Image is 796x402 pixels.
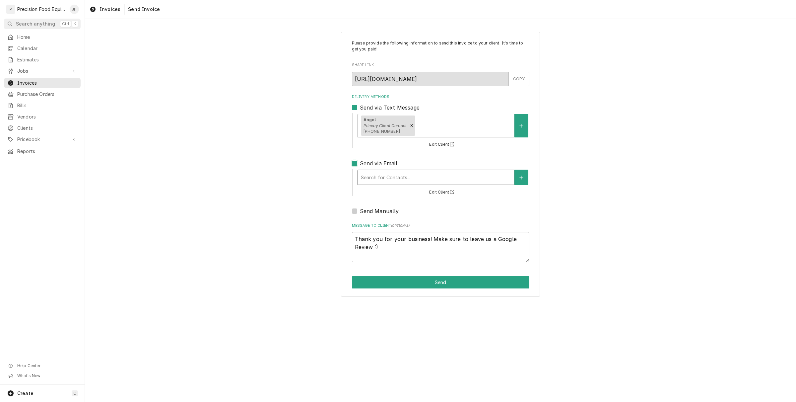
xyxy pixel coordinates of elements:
[17,114,77,120] span: Vendors
[17,68,67,74] span: Jobs
[17,136,67,143] span: Pricebook
[352,223,529,228] label: Message to Client
[341,32,540,297] div: Invoice Send
[514,170,528,185] button: Create New Contact
[70,5,79,14] div: Jason Hertel's Avatar
[352,223,529,262] div: Message to Client
[4,123,81,133] a: Clients
[352,62,529,68] label: Share Link
[17,34,77,40] span: Home
[74,21,76,27] span: K
[17,363,77,368] span: Help Center
[4,134,81,145] a: Go to Pricebook
[4,32,81,42] a: Home
[4,361,81,370] a: Go to Help Center
[352,94,529,215] div: Delivery Methods
[17,373,77,378] span: What's New
[17,45,77,52] span: Calendar
[428,140,457,149] button: Edit Client
[360,159,397,167] label: Send via Email
[4,78,81,88] a: Invoices
[73,391,76,396] span: C
[16,21,55,27] span: Search anything
[4,19,81,29] button: Search anythingCtrlK
[428,188,457,197] button: Edit Client
[352,40,529,52] p: Please provide the following information to send this invoice to your client. It's time to get yo...
[352,40,529,262] div: Invoice Send Form
[352,276,529,288] button: Send
[17,125,77,131] span: Clients
[4,112,81,122] a: Vendors
[4,146,81,157] a: Reports
[17,80,77,86] span: Invoices
[6,5,15,14] div: P
[391,224,410,227] span: ( optional )
[87,4,123,15] a: Invoices
[360,104,420,112] label: Send via Text Message
[509,72,529,86] button: COPY
[17,148,77,155] span: Reports
[352,276,529,288] div: Button Group
[519,123,523,128] svg: Create New Contact
[17,102,77,109] span: Bills
[4,100,81,111] a: Bills
[17,91,77,98] span: Purchase Orders
[360,207,399,215] label: Send Manually
[17,6,66,13] div: Precision Food Equipment LLC
[4,54,81,65] a: Estimates
[4,89,81,100] a: Purchase Orders
[17,390,33,396] span: Create
[519,175,523,180] svg: Create New Contact
[70,5,79,14] div: JH
[408,116,415,136] div: Remove [object Object]
[4,66,81,76] a: Go to Jobs
[4,43,81,54] a: Calendar
[62,21,69,27] span: Ctrl
[352,94,529,100] label: Delivery Methods
[364,123,407,128] em: Primary Client Contact
[4,371,81,380] a: Go to What's New
[364,117,376,122] strong: Angel
[17,56,77,63] span: Estimates
[514,114,528,137] button: Create New Contact
[99,6,120,13] span: Invoices
[352,232,529,262] textarea: Thank you for your business! Make sure to leave us a Google Review :)
[352,276,529,288] div: Button Group Row
[364,129,400,134] span: [PHONE_NUMBER]
[352,62,529,86] div: Share Link
[126,6,160,13] span: Send Invoice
